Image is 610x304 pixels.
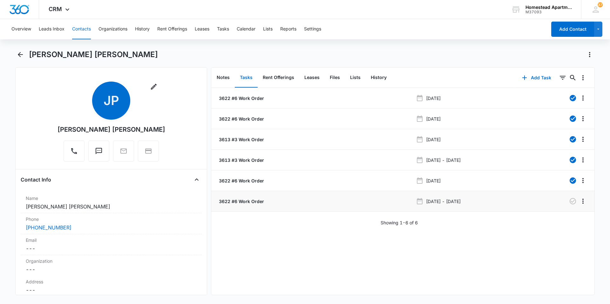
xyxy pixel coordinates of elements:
p: [DATE] [426,116,441,122]
button: Overflow Menu [578,175,588,186]
p: [DATE] - [DATE] [426,157,461,163]
button: Overflow Menu [578,134,588,144]
span: CRM [49,6,62,12]
div: notifications count [598,2,603,7]
div: account name [525,5,572,10]
button: Overflow Menu [578,93,588,103]
button: Contacts [72,19,91,39]
h4: Contact Info [21,176,51,183]
button: Add Contact [551,22,594,37]
a: 3613 #3 Work Order [218,136,264,143]
dd: --- [26,245,197,252]
button: Settings [304,19,321,39]
button: Leases [195,19,209,39]
button: Call [64,141,85,162]
button: Tasks [235,68,258,88]
dd: --- [26,286,197,294]
button: History [366,68,392,88]
h1: [PERSON_NAME] [PERSON_NAME] [29,50,158,59]
a: Call [64,150,85,156]
button: Overflow Menu [578,73,588,83]
label: Organization [26,258,197,264]
button: Notes [212,68,235,88]
div: Email--- [21,234,202,255]
p: Showing 1-6 of 6 [381,219,418,226]
a: 3622 #6 Work Order [218,177,264,184]
label: Name [26,195,197,202]
button: Lists [345,68,366,88]
button: Files [325,68,345,88]
a: Text [88,150,109,156]
label: Email [26,237,197,243]
div: Phone[PHONE_NUMBER] [21,213,202,234]
button: Rent Offerings [157,19,187,39]
button: Overview [11,19,31,39]
a: 3622 #6 Work Order [218,95,264,102]
button: Filters [558,73,568,83]
a: 3622 #6 Work Order [218,198,264,205]
span: 37 [598,2,603,7]
a: 3622 #6 Work Order [218,116,264,122]
button: Back [15,50,25,60]
a: [PHONE_NUMBER] [26,224,71,231]
div: account id [525,10,572,14]
div: Address--- [21,276,202,297]
button: Actions [585,50,595,60]
div: Organization--- [21,255,202,276]
button: Tasks [217,19,229,39]
span: JP [92,82,130,120]
button: History [135,19,150,39]
button: Overflow Menu [578,155,588,165]
button: Close [192,175,202,185]
button: Leases [299,68,325,88]
p: [DATE] [426,136,441,143]
button: Calendar [237,19,255,39]
p: [DATE] [426,177,441,184]
button: Overflow Menu [578,114,588,124]
button: Add Task [516,70,558,85]
button: Overflow Menu [578,196,588,206]
div: Name[PERSON_NAME] [PERSON_NAME] [21,192,202,213]
button: Search... [568,73,578,83]
button: Text [88,141,109,162]
button: Lists [263,19,273,39]
div: [PERSON_NAME] [PERSON_NAME] [58,125,165,134]
dd: [PERSON_NAME] [PERSON_NAME] [26,203,197,210]
button: Organizations [98,19,127,39]
label: Address [26,278,197,285]
button: Reports [280,19,296,39]
label: Phone [26,216,197,222]
button: Rent Offerings [258,68,299,88]
a: 3613 #3 Work Order [218,157,264,163]
p: [DATE] - [DATE] [426,198,461,205]
p: [DATE] [426,95,441,102]
button: Leads Inbox [39,19,64,39]
dd: --- [26,266,197,273]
